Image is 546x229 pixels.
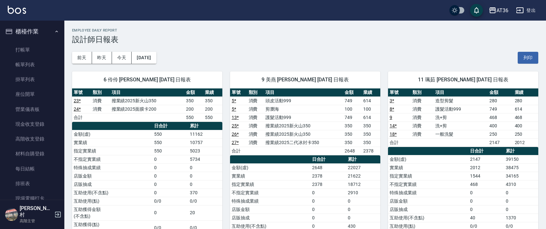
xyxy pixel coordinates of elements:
h3: 設計師日報表 [72,35,538,44]
th: 日合計 [153,122,188,130]
td: 0 [153,188,188,197]
td: 468 [488,113,513,122]
td: 消費 [247,138,264,147]
td: 消費 [247,105,264,113]
td: 店販金額 [230,205,310,214]
td: 550 [153,138,188,147]
th: 金額 [184,88,203,97]
a: 座位開單 [3,87,62,102]
td: 消費 [247,113,264,122]
td: 金額(虛) [230,163,310,172]
td: 2648 [343,147,362,155]
td: 40 [468,214,504,222]
th: 日合計 [468,147,504,155]
th: 單號 [388,88,411,97]
td: 0/0 [153,197,188,205]
td: 消費 [411,113,434,122]
td: 22027 [346,163,380,172]
td: 0 [310,205,346,214]
a: 排班表 [3,176,62,191]
th: 項目 [434,88,488,97]
td: 749 [488,105,513,113]
th: 金額 [343,88,362,97]
td: 250 [488,130,513,138]
td: 21622 [346,172,380,180]
td: 特殊抽成業績 [230,197,310,205]
td: 2147 [468,155,504,163]
td: 0 [468,188,504,197]
td: 消費 [247,122,264,130]
td: 0 [346,197,380,205]
td: 特殊抽成業績 [388,188,468,197]
td: 2378 [310,172,346,180]
th: 累計 [346,155,380,164]
td: 消費 [411,130,434,138]
td: 749 [343,113,362,122]
td: 不指定實業績 [230,188,310,197]
td: 洗+剪 [434,122,488,130]
td: 4310 [504,180,538,188]
button: AT36 [486,4,511,17]
td: 一般洗髮 [434,130,488,138]
td: 金額(虛) [388,155,468,163]
a: 掛單列表 [3,72,62,87]
td: 不指定實業績 [72,155,153,163]
table: a dense table [72,88,222,122]
th: 項目 [110,88,185,97]
th: 單號 [72,88,91,97]
a: 現場電腦打卡 [3,191,62,206]
td: 撥業績2025新火山350 [264,122,343,130]
td: 0 [346,205,380,214]
button: 登出 [514,5,538,16]
td: 350 [362,138,380,147]
td: 護髮活動999 [264,113,343,122]
td: 指定實業績 [388,172,468,180]
td: 0 [504,188,538,197]
button: save [470,4,483,17]
td: 互助使用(不含點) [72,188,153,197]
td: 38475 [504,163,538,172]
td: 0 [504,205,538,214]
td: 550 [184,113,203,122]
span: 9 美燕 [PERSON_NAME] [DATE] 日報表 [238,77,373,83]
td: 0 [310,197,346,205]
td: 0 [188,163,222,172]
button: 櫃檯作業 [3,23,62,40]
span: 6 伶伶 [PERSON_NAME] [DATE] 日報表 [80,77,215,83]
td: 2012 [513,138,538,147]
th: 金額 [488,88,513,97]
td: 0 [153,172,188,180]
td: 店販金額 [72,172,153,180]
td: 實業績 [230,172,310,180]
td: 2648 [310,163,346,172]
td: 撥業績2025新火山350 [264,130,343,138]
td: 34165 [504,172,538,180]
td: 10757 [188,138,222,147]
th: 類別 [411,88,434,97]
td: 0 [346,214,380,222]
td: 18712 [346,180,380,188]
td: 100 [362,105,380,113]
th: 業績 [203,88,222,97]
td: 468 [513,113,538,122]
td: 200 [184,105,203,113]
td: 互助使用(不含點) [388,214,468,222]
th: 類別 [247,88,264,97]
img: Person [5,208,18,221]
div: AT36 [496,6,508,14]
td: 400 [488,122,513,130]
td: 消費 [91,96,110,105]
td: 614 [513,105,538,113]
td: 0 [153,155,188,163]
td: 特殊抽成業績 [72,163,153,172]
td: 0 [153,205,188,220]
td: 指定實業績 [230,180,310,188]
button: 列印 [518,52,538,64]
td: 39150 [504,155,538,163]
td: 2147 [488,138,513,147]
td: 400 [513,122,538,130]
td: 店販抽成 [388,205,468,214]
td: 350 [203,96,222,105]
td: 0 [188,180,222,188]
a: 材料自購登錄 [3,146,62,161]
